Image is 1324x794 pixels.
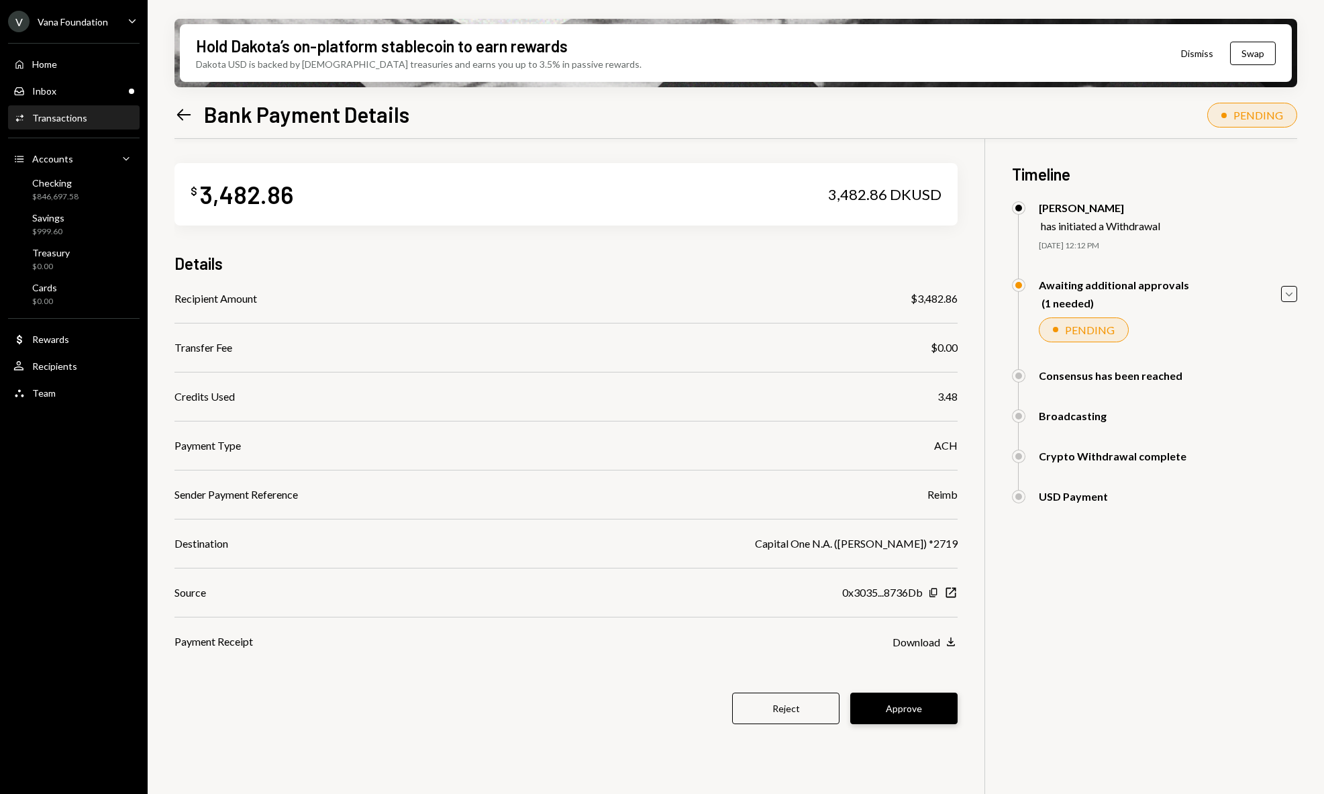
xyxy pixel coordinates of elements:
[196,57,642,71] div: Dakota USD is backed by [DEMOGRAPHIC_DATA] treasuries and earns you up to 3.5% in passive rewards.
[1041,297,1189,309] div: (1 needed)
[32,282,57,293] div: Cards
[850,693,958,724] button: Approve
[32,212,64,224] div: Savings
[1164,38,1230,69] button: Dismiss
[934,438,958,454] div: ACH
[32,226,64,238] div: $999.60
[8,105,140,130] a: Transactions
[8,354,140,378] a: Recipients
[1039,490,1108,503] div: USD Payment
[32,334,69,345] div: Rewards
[200,179,293,209] div: 3,482.86
[1039,369,1182,382] div: Consensus has been reached
[8,173,140,205] a: Checking$846,697.58
[8,381,140,405] a: Team
[1039,240,1297,252] div: [DATE] 12:12 PM
[732,693,839,724] button: Reject
[32,153,73,164] div: Accounts
[191,185,197,198] div: $
[1039,409,1107,422] div: Broadcasting
[8,52,140,76] a: Home
[8,278,140,310] a: Cards$0.00
[174,634,253,650] div: Payment Receipt
[8,327,140,351] a: Rewards
[32,261,70,272] div: $0.00
[8,146,140,170] a: Accounts
[1039,450,1186,462] div: Crypto Withdrawal complete
[8,11,30,32] div: V
[937,389,958,405] div: 3.48
[32,112,87,123] div: Transactions
[1230,42,1276,65] button: Swap
[893,636,940,648] div: Download
[1041,219,1160,232] div: has initiated a Withdrawal
[174,252,223,275] h3: Details
[174,536,228,552] div: Destination
[1065,324,1115,336] div: PENDING
[32,296,57,307] div: $0.00
[8,79,140,103] a: Inbox
[32,177,79,189] div: Checking
[1233,109,1283,121] div: PENDING
[174,438,241,454] div: Payment Type
[828,185,941,204] div: 3,482.86 DKUSD
[911,291,958,307] div: $3,482.86
[1012,163,1297,185] h3: Timeline
[32,191,79,203] div: $846,697.58
[174,291,257,307] div: Recipient Amount
[755,536,958,552] div: Capital One N.A. ([PERSON_NAME]) *2719
[32,85,56,97] div: Inbox
[32,58,57,70] div: Home
[927,487,958,503] div: Reimb
[204,101,409,128] h1: Bank Payment Details
[842,585,923,601] div: 0x3035...8736Db
[1039,279,1189,291] div: Awaiting additional approvals
[8,243,140,275] a: Treasury$0.00
[174,340,232,356] div: Transfer Fee
[174,487,298,503] div: Sender Payment Reference
[931,340,958,356] div: $0.00
[38,16,108,28] div: Vana Foundation
[174,585,206,601] div: Source
[1039,201,1160,214] div: [PERSON_NAME]
[32,387,56,399] div: Team
[196,35,568,57] div: Hold Dakota’s on-platform stablecoin to earn rewards
[8,208,140,240] a: Savings$999.60
[32,247,70,258] div: Treasury
[32,360,77,372] div: Recipients
[893,635,958,650] button: Download
[174,389,235,405] div: Credits Used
